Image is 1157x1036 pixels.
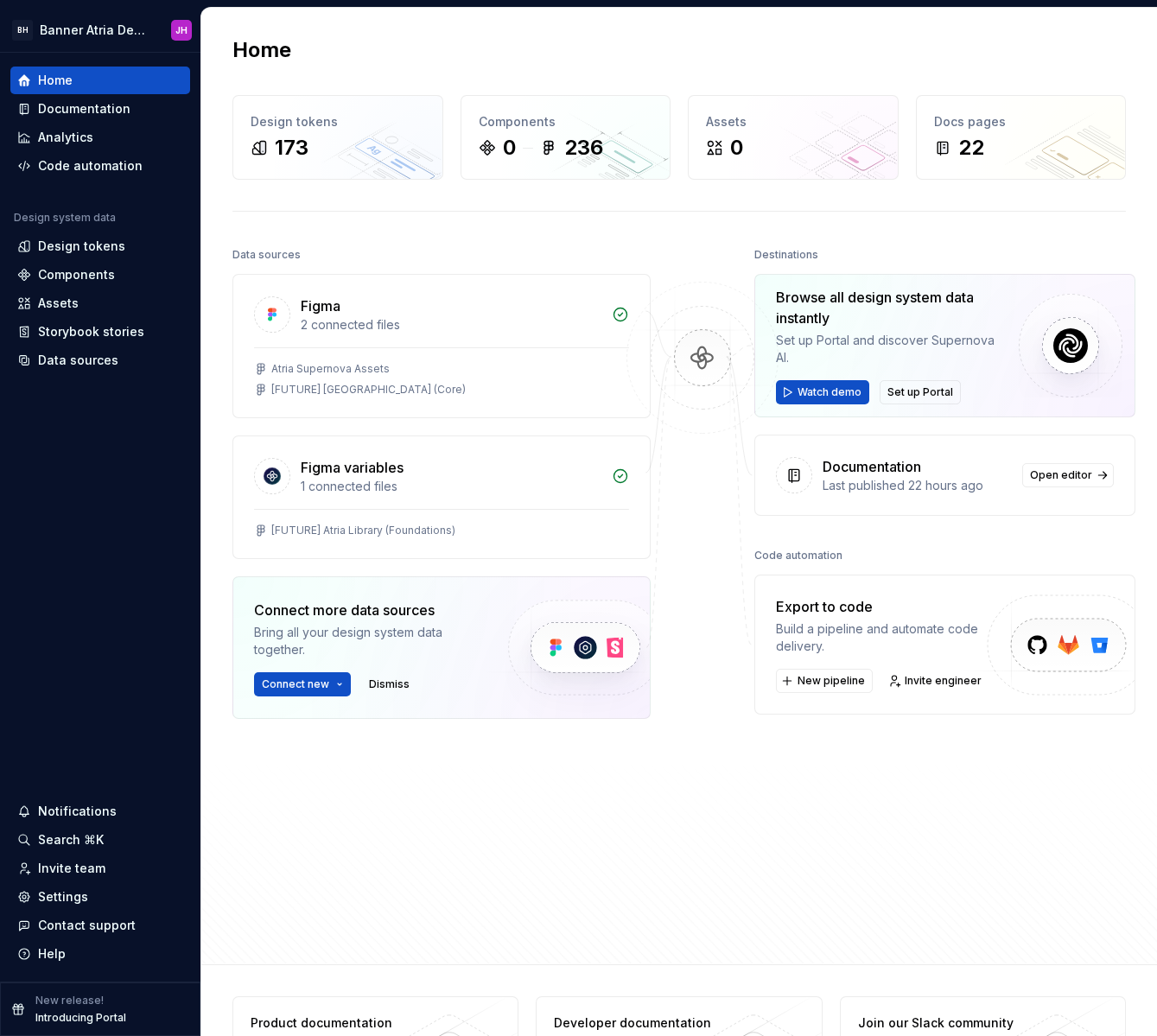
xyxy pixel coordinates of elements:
[38,238,125,255] div: Design tokens
[301,457,404,478] div: Figma variables
[776,596,989,617] div: Export to code
[271,524,455,537] div: [FUTURE] Atria Library (Foundations)
[461,95,671,180] a: Components0236
[10,289,190,317] a: Assets
[301,478,601,495] div: 1 connected files
[479,113,653,130] div: Components
[35,1011,126,1025] p: Introducing Portal
[38,888,88,906] div: Settings
[232,435,651,559] a: Figma variables1 connected files[FUTURE] Atria Library (Foundations)
[40,22,150,39] div: Banner Atria Design System
[38,803,117,820] div: Notifications
[10,95,190,123] a: Documentation
[10,883,190,911] a: Settings
[10,855,190,882] a: Invite team
[254,600,479,620] div: Connect more data sources
[232,274,651,418] a: Figma2 connected filesAtria Supernova Assets[FUTURE] [GEOGRAPHIC_DATA] (Core)
[10,124,190,151] a: Analytics
[38,129,93,146] div: Analytics
[38,157,143,175] div: Code automation
[14,211,116,225] div: Design system data
[958,134,984,162] div: 22
[887,385,953,399] span: Set up Portal
[776,332,1005,366] div: Set up Portal and discover Supernova AI.
[916,95,1127,180] a: Docs pages22
[706,113,880,130] div: Assets
[564,134,603,162] div: 236
[1022,463,1114,487] a: Open editor
[38,323,144,340] div: Storybook stories
[3,11,197,48] button: BHBanner Atria Design SystemJH
[275,134,308,162] div: 173
[730,134,743,162] div: 0
[503,134,516,162] div: 0
[35,994,104,1007] p: New release!
[10,261,190,289] a: Components
[271,383,466,397] div: [FUTURE] [GEOGRAPHIC_DATA] (Core)
[688,95,899,180] a: Assets0
[38,831,104,849] div: Search ⌘K
[12,20,33,41] div: BH
[823,456,921,477] div: Documentation
[369,677,410,691] span: Dismiss
[10,912,190,939] button: Contact support
[254,624,479,658] div: Bring all your design system data together.
[883,669,989,693] a: Invite engineer
[262,677,329,691] span: Connect new
[798,674,865,688] span: New pipeline
[880,380,961,404] button: Set up Portal
[254,672,351,696] button: Connect new
[38,72,73,89] div: Home
[232,95,443,180] a: Design tokens173
[776,620,989,655] div: Build a pipeline and automate code delivery.
[798,385,861,399] span: Watch demo
[251,1014,429,1032] div: Product documentation
[10,232,190,260] a: Design tokens
[301,296,340,316] div: Figma
[10,318,190,346] a: Storybook stories
[776,287,1005,328] div: Browse all design system data instantly
[271,362,390,376] div: Atria Supernova Assets
[776,380,869,404] button: Watch demo
[10,346,190,374] a: Data sources
[251,113,425,130] div: Design tokens
[858,1014,1037,1032] div: Join our Slack community
[38,860,105,877] div: Invite team
[175,23,188,37] div: JH
[38,917,136,934] div: Contact support
[554,1014,733,1032] div: Developer documentation
[10,67,190,94] a: Home
[10,152,190,180] a: Code automation
[823,477,1012,494] div: Last published 22 hours ago
[754,243,818,267] div: Destinations
[934,113,1109,130] div: Docs pages
[10,798,190,825] button: Notifications
[38,945,66,963] div: Help
[232,243,301,267] div: Data sources
[905,674,982,688] span: Invite engineer
[38,295,79,312] div: Assets
[776,669,873,693] button: New pipeline
[301,316,601,334] div: 2 connected files
[361,672,417,696] button: Dismiss
[10,826,190,854] button: Search ⌘K
[10,940,190,968] button: Help
[754,543,842,568] div: Code automation
[38,100,130,118] div: Documentation
[38,266,115,283] div: Components
[232,36,291,64] h2: Home
[38,352,118,369] div: Data sources
[1030,468,1092,482] span: Open editor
